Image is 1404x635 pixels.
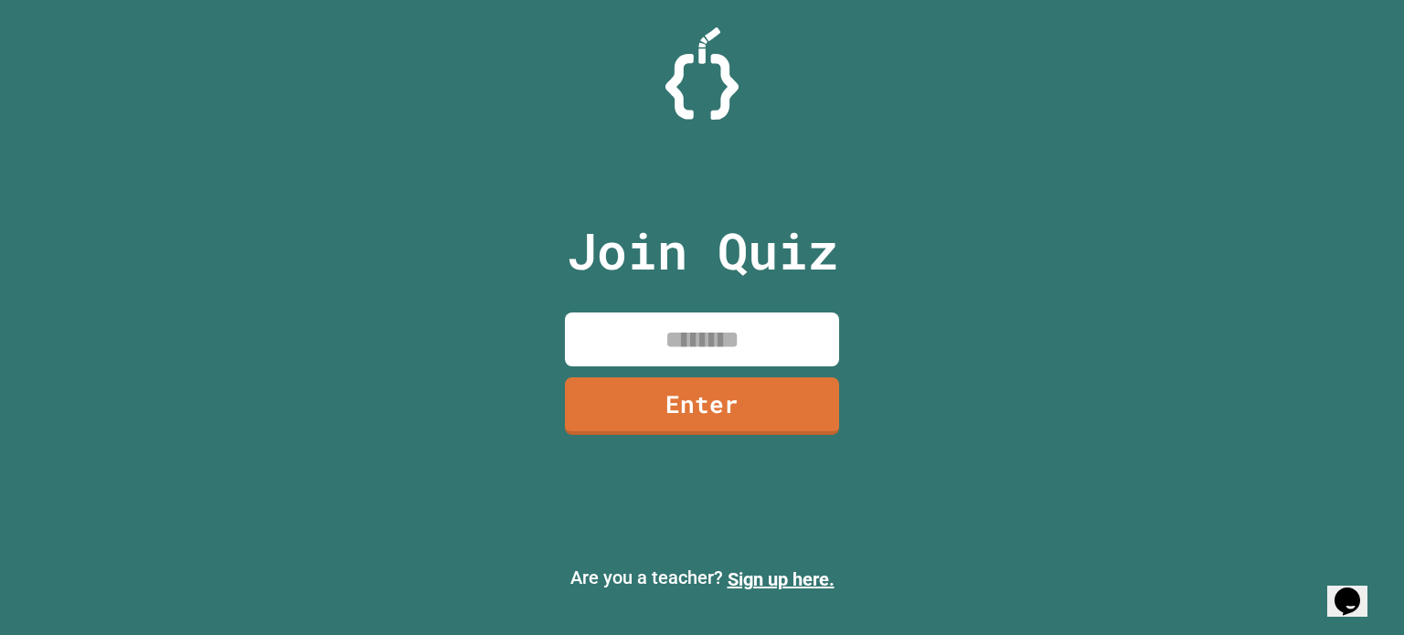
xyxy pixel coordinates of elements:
[567,213,838,289] p: Join Quiz
[565,377,839,435] a: Enter
[665,27,739,120] img: Logo.svg
[1327,562,1386,617] iframe: chat widget
[15,564,1389,593] p: Are you a teacher?
[728,568,835,590] a: Sign up here.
